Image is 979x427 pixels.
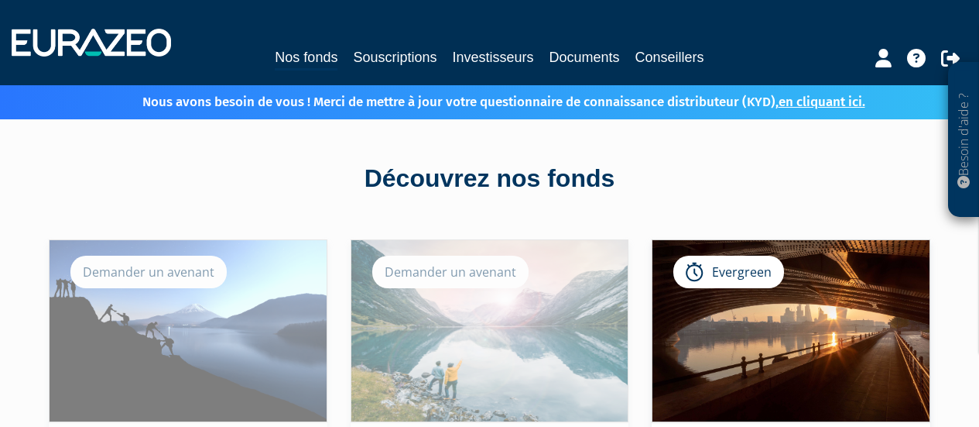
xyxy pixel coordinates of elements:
div: Demander un avenant [70,256,227,288]
a: Souscriptions [353,46,436,68]
a: en cliquant ici. [779,94,865,110]
div: Evergreen [673,256,784,288]
a: Investisseurs [452,46,533,68]
p: Besoin d'aide ? [955,71,973,210]
img: Eurazeo Entrepreneurs Club 3 [50,240,327,422]
img: Eurazeo Secondary Feeder Fund V [351,240,628,422]
div: Découvrez nos fonds [49,161,931,197]
img: Eurazeo Private Value Europe 3 [652,240,929,422]
img: 1732889491-logotype_eurazeo_blanc_rvb.png [12,29,171,57]
a: Documents [549,46,620,68]
p: Nous avons besoin de vous ! Merci de mettre à jour votre questionnaire de connaissance distribute... [98,89,865,112]
a: Nos fonds [275,46,337,71]
a: Conseillers [635,46,704,68]
div: Demander un avenant [372,256,529,288]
